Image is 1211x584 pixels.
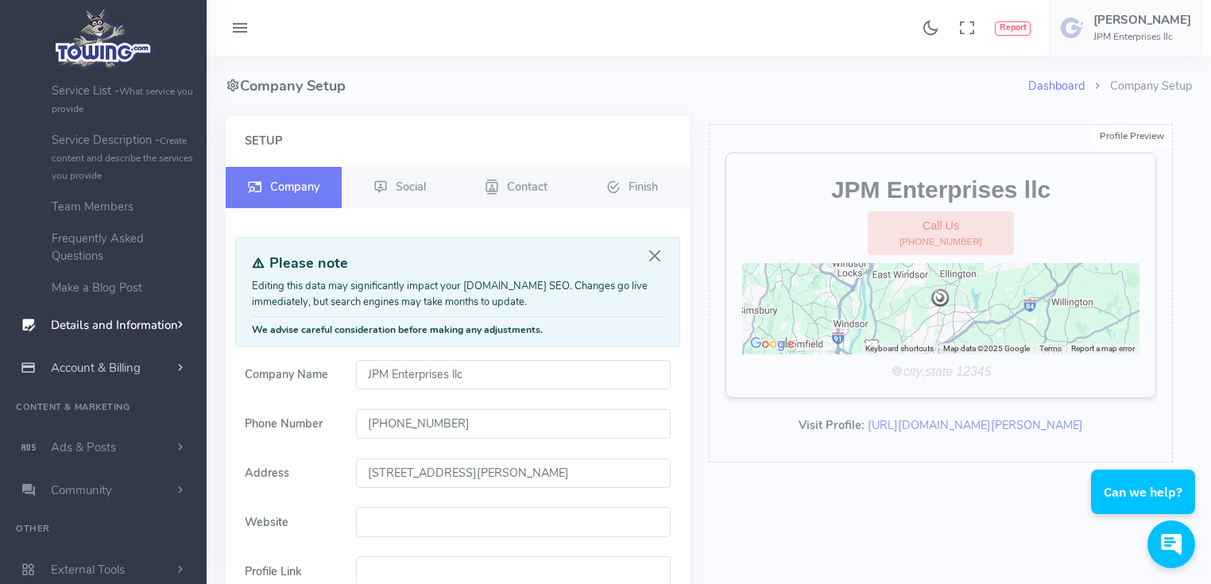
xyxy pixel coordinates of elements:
[40,222,207,272] a: Frequently Asked Questions
[900,235,982,249] span: [PHONE_NUMBER]
[270,178,319,194] span: Company
[746,334,799,354] img: Google
[252,279,664,310] p: Editing this data may significantly impact your [DOMAIN_NAME] SEO. Changes go live immediately, b...
[1093,14,1191,26] h5: [PERSON_NAME]
[245,135,671,148] h4: Setup
[1093,32,1191,42] h6: JPM Enterprises llc
[235,360,346,390] label: Company Name
[742,362,1139,381] div: ,
[943,344,1030,353] span: Map data ©2025 Google
[995,21,1031,36] button: Report
[252,256,664,272] h4: Please note
[1071,344,1135,353] a: Report a map error
[52,85,193,115] small: What service you provide
[52,134,193,182] small: Create content and describe the services you provide
[629,178,658,194] span: Finish
[50,5,157,72] img: logo
[1079,426,1211,584] iframe: Conversations
[252,325,664,335] h6: We advise careful consideration before making any adjustments.
[799,417,865,433] b: Visit Profile:
[40,191,207,222] a: Team Members
[1028,78,1085,94] a: Dashboard
[1039,344,1062,353] a: Terms (opens in new tab)
[235,507,346,537] label: Website
[226,56,1028,116] h4: Company Setup
[51,562,125,578] span: External Tools
[1060,15,1085,41] img: user-image
[868,417,1083,433] a: [URL][DOMAIN_NAME][PERSON_NAME]
[51,439,116,455] span: Ads & Posts
[51,318,178,334] span: Details and Information
[926,365,953,378] i: state
[956,365,991,378] i: 12345
[742,177,1139,203] h2: JPM Enterprises llc
[396,178,426,194] span: Social
[865,343,934,354] button: Keyboard shortcuts
[40,75,207,124] a: Service List -What service you provide
[868,211,1014,255] a: Call Us[PHONE_NUMBER]
[746,334,799,354] a: Open this area in Google Maps (opens a new window)
[507,178,547,194] span: Contact
[51,482,112,498] span: Community
[40,124,207,191] a: Service Description -Create content and describe the services you provide
[235,458,346,489] label: Address
[51,360,141,376] span: Account & Billing
[235,409,346,439] label: Phone Number
[40,272,207,304] a: Make a Blog Post
[646,248,664,265] button: Close
[356,458,671,489] input: Enter a location
[1092,125,1172,147] div: Profile Preview
[903,365,923,378] i: city
[1085,78,1192,95] li: Company Setup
